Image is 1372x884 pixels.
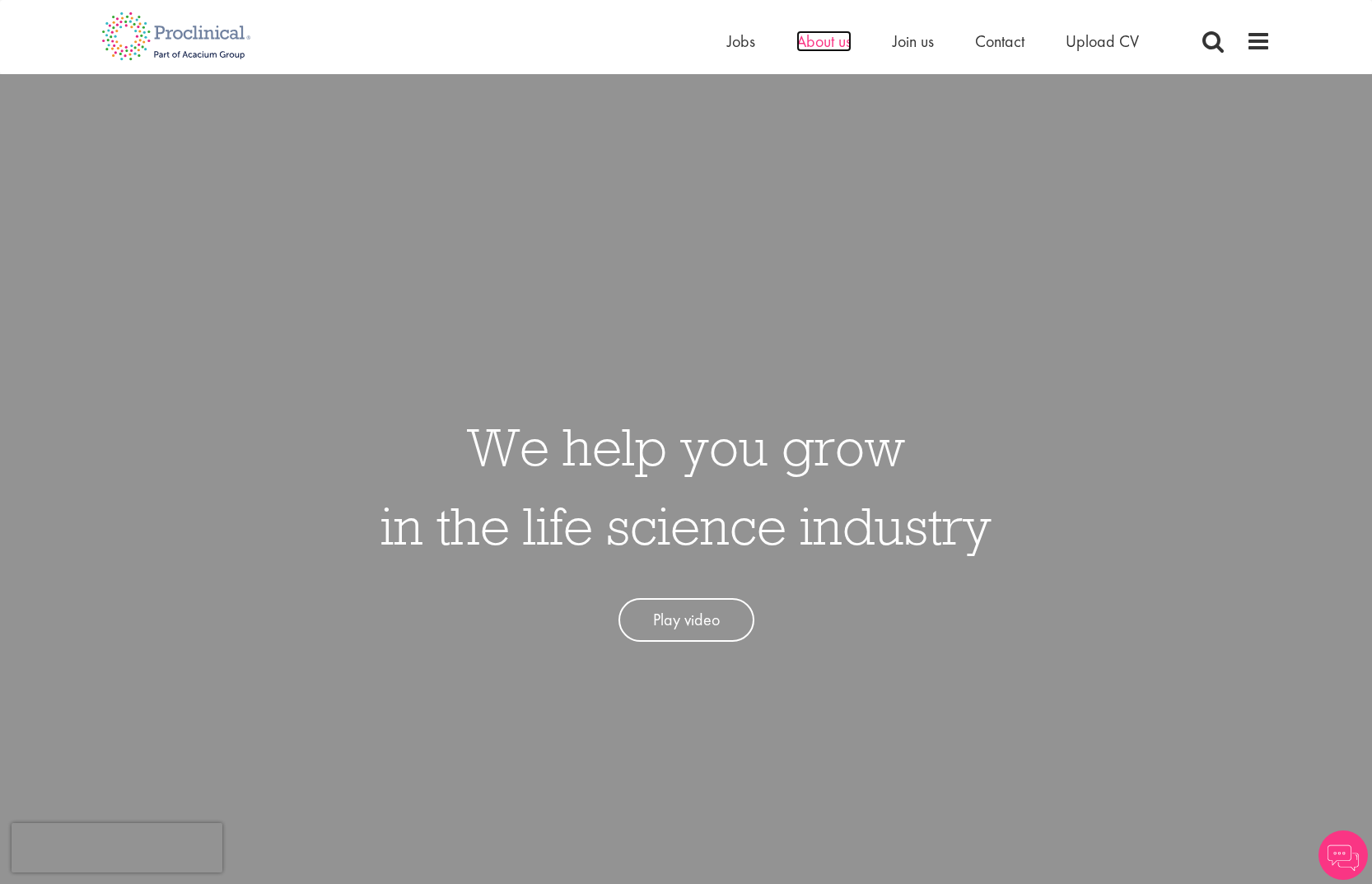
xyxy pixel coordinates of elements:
[727,30,755,52] a: Jobs
[380,407,992,565] h1: We help you grow in the life science industry
[796,30,852,52] a: About us
[975,30,1024,52] a: Contact
[618,598,754,642] a: Play video
[1066,30,1139,52] a: Upload CV
[893,30,934,52] a: Join us
[1318,830,1368,880] img: Chatbot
